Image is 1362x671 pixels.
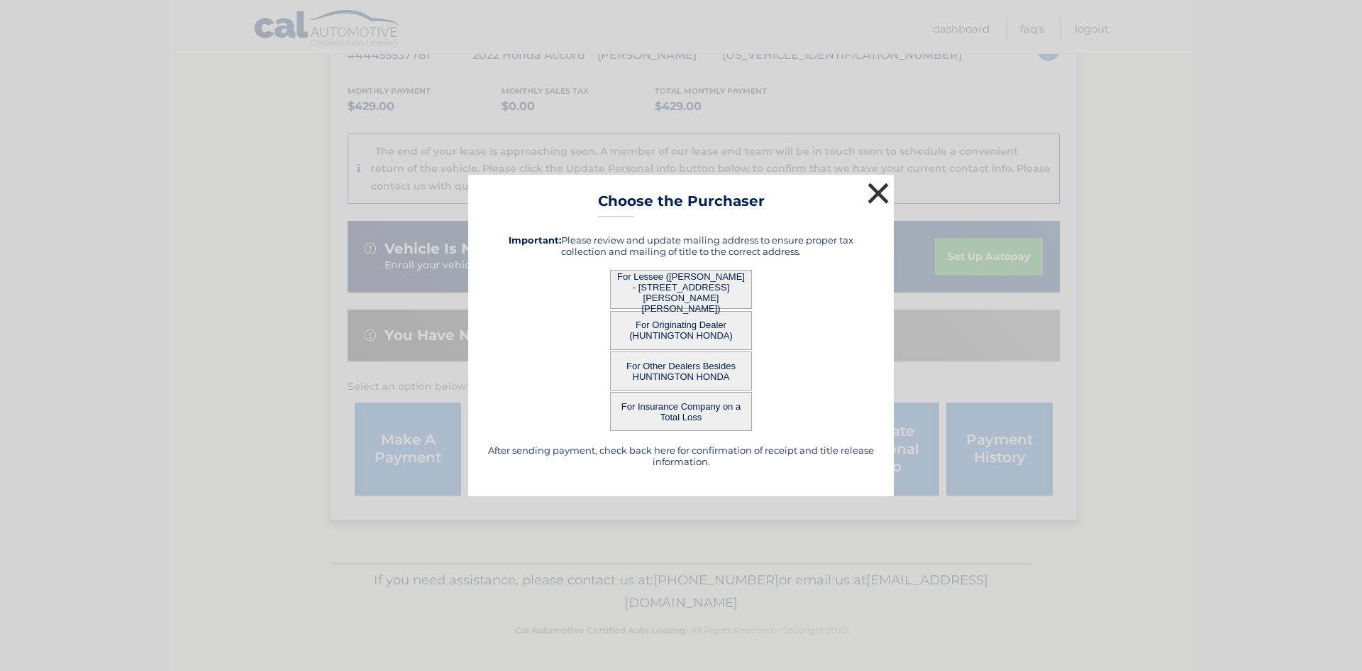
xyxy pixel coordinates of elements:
[598,192,765,217] h3: Choose the Purchaser
[486,234,876,257] h5: Please review and update mailing address to ensure proper tax collection and mailing of title to ...
[509,234,561,246] strong: Important:
[864,179,892,207] button: ×
[610,392,752,431] button: For Insurance Company on a Total Loss
[610,270,752,309] button: For Lessee ([PERSON_NAME] - [STREET_ADDRESS][PERSON_NAME][PERSON_NAME])
[610,311,752,350] button: For Originating Dealer (HUNTINGTON HONDA)
[486,444,876,467] h5: After sending payment, check back here for confirmation of receipt and title release information.
[610,351,752,391] button: For Other Dealers Besides HUNTINGTON HONDA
